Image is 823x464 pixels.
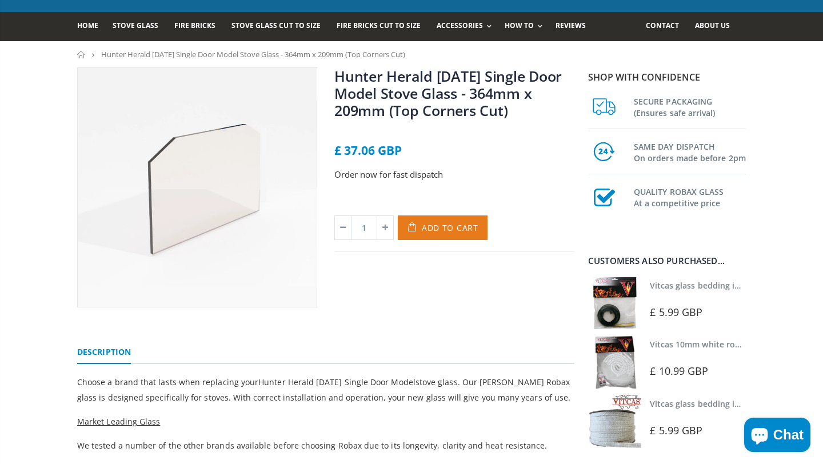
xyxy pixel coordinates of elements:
[78,68,317,307] img: Hunter_Herald_6_CE_Single_Door_Model_Stove_Glass-5a7f-49f3-b46b-20394d5e7a17_800x_crop_center.webp
[695,21,730,30] span: About us
[556,12,594,41] a: Reviews
[505,12,548,41] a: How To
[588,277,641,330] img: Vitcas stove glass bedding in tape
[505,21,534,30] span: How To
[588,335,641,389] img: Vitcas white rope, glue and gloves kit 10mm
[334,66,562,120] a: Hunter Herald [DATE] Single Door Model Stove Glass - 364mm x 209mm (Top Corners Cut)
[588,257,746,265] div: Customers also purchased...
[101,49,405,59] span: Hunter Herald [DATE] Single Door Model Stove Glass - 364mm x 209mm (Top Corners Cut)
[634,94,746,119] h3: SECURE PACKAGING (Ensures safe arrival)
[646,12,688,41] a: Contact
[556,21,586,30] span: Reviews
[113,12,167,41] a: Stove Glass
[398,215,488,240] button: Add to Cart
[77,341,131,364] a: Description
[337,21,421,30] span: Fire Bricks Cut To Size
[334,142,402,158] span: £ 37.06 GBP
[77,440,547,451] span: We tested a number of the other brands available before choosing Robax due to its longevity, clar...
[77,51,86,58] a: Home
[437,12,497,41] a: Accessories
[650,423,702,437] span: £ 5.99 GBP
[634,139,746,164] h3: SAME DAY DISPATCH On orders made before 2pm
[650,305,702,319] span: £ 5.99 GBP
[258,377,416,387] span: Hunter Herald [DATE] Single Door Model
[646,21,679,30] span: Contact
[77,377,570,403] span: Choose a brand that lasts when replacing your stove glass. Our [PERSON_NAME] Robax glass is desig...
[588,70,746,84] p: Shop with confidence
[77,12,107,41] a: Home
[634,184,746,209] h3: QUALITY ROBAX GLASS At a competitive price
[174,21,215,30] span: Fire Bricks
[695,12,738,41] a: About us
[231,12,329,41] a: Stove Glass Cut To Size
[422,222,478,233] span: Add to Cart
[231,21,320,30] span: Stove Glass Cut To Size
[437,21,483,30] span: Accessories
[77,416,160,427] span: Market Leading Glass
[77,21,98,30] span: Home
[334,168,574,181] p: Order now for fast dispatch
[337,12,429,41] a: Fire Bricks Cut To Size
[741,418,814,455] inbox-online-store-chat: Shopify online store chat
[650,364,708,378] span: £ 10.99 GBP
[588,395,641,448] img: Vitcas stove glass bedding in tape
[174,12,224,41] a: Fire Bricks
[113,21,158,30] span: Stove Glass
